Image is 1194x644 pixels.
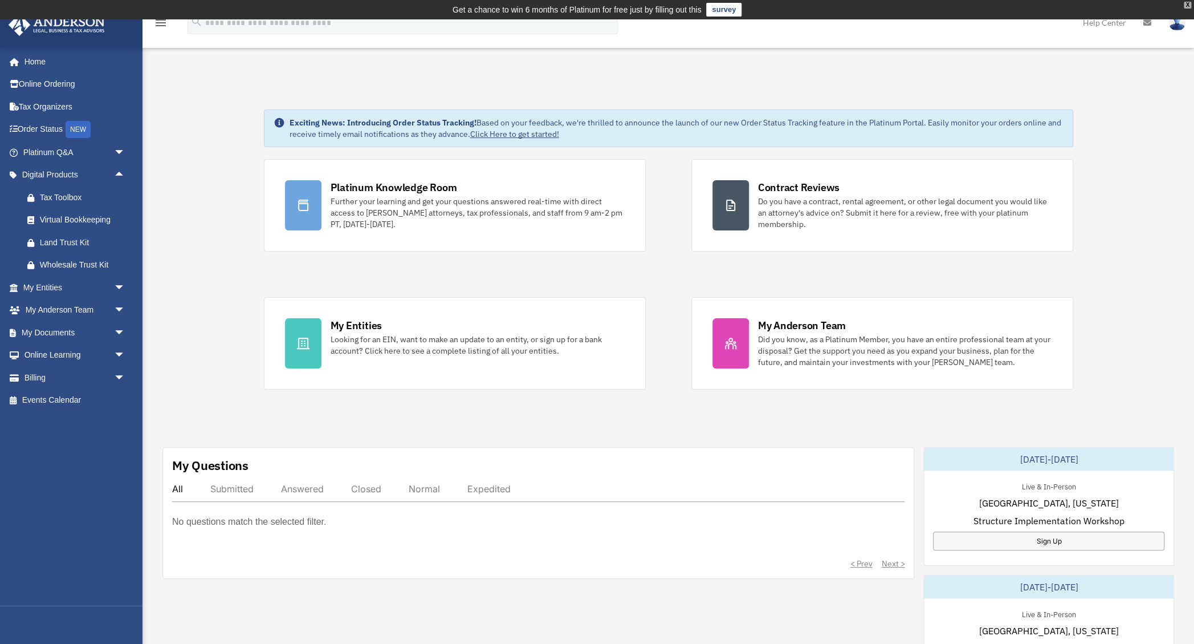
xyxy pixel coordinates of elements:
div: All [172,483,183,495]
div: Submitted [210,483,254,495]
a: Platinum Knowledge Room Further your learning and get your questions answered real-time with dire... [264,159,646,252]
a: Click Here to get started! [470,129,559,139]
span: [GEOGRAPHIC_DATA], [US_STATE] [979,624,1119,638]
a: survey [706,3,741,17]
div: Platinum Knowledge Room [331,180,457,195]
span: arrow_drop_down [114,299,137,322]
div: My Questions [172,457,248,474]
a: My Documentsarrow_drop_down [8,321,142,344]
i: menu [154,16,168,30]
div: Virtual Bookkeeping [40,213,128,227]
span: arrow_drop_up [114,164,137,187]
a: Events Calendar [8,389,142,412]
div: Get a chance to win 6 months of Platinum for free just by filling out this [453,3,702,17]
a: Tax Toolbox [16,186,142,209]
a: My Anderson Team Did you know, as a Platinum Member, you have an entire professional team at your... [691,297,1073,390]
a: Online Ordering [8,73,142,96]
p: No questions match the selected filter. [172,514,326,530]
a: Land Trust Kit [16,231,142,254]
div: Live & In-Person [1013,607,1085,619]
div: My Entities [331,318,382,333]
a: Online Learningarrow_drop_down [8,344,142,367]
div: My Anderson Team [758,318,846,333]
div: [DATE]-[DATE] [924,576,1173,598]
div: Normal [409,483,440,495]
div: [DATE]-[DATE] [924,448,1173,471]
a: Billingarrow_drop_down [8,366,142,389]
span: [GEOGRAPHIC_DATA], [US_STATE] [979,496,1119,510]
div: Tax Toolbox [40,191,128,205]
div: close [1184,2,1191,9]
div: Based on your feedback, we're thrilled to announce the launch of our new Order Status Tracking fe... [290,117,1063,140]
div: Did you know, as a Platinum Member, you have an entire professional team at your disposal? Get th... [758,334,1052,368]
span: arrow_drop_down [114,276,137,299]
div: Do you have a contract, rental agreement, or other legal document you would like an attorney's ad... [758,196,1052,230]
span: arrow_drop_down [114,344,137,367]
a: Home [8,50,137,73]
strong: Exciting News: Introducing Order Status Tracking! [290,118,476,128]
a: Wholesale Trust Kit [16,254,142,277]
div: Live & In-Person [1013,480,1085,492]
a: menu [154,20,168,30]
a: Virtual Bookkeeping [16,209,142,232]
div: NEW [66,121,91,138]
a: Contract Reviews Do you have a contract, rental agreement, or other legal document you would like... [691,159,1073,252]
div: Wholesale Trust Kit [40,258,128,272]
a: My Anderson Teamarrow_drop_down [8,299,142,322]
img: Anderson Advisors Platinum Portal [5,14,108,36]
a: Platinum Q&Aarrow_drop_down [8,141,142,164]
img: User Pic [1168,14,1185,31]
div: Land Trust Kit [40,236,128,250]
div: Expedited [467,483,511,495]
i: search [190,15,203,28]
a: Order StatusNEW [8,118,142,141]
a: My Entities Looking for an EIN, want to make an update to an entity, or sign up for a bank accoun... [264,297,646,390]
a: Sign Up [933,532,1164,550]
a: Digital Productsarrow_drop_up [8,164,142,187]
span: arrow_drop_down [114,366,137,390]
div: Looking for an EIN, want to make an update to an entity, or sign up for a bank account? Click her... [331,334,625,357]
span: Structure Implementation Workshop [973,514,1124,528]
div: Further your learning and get your questions answered real-time with direct access to [PERSON_NAM... [331,196,625,230]
div: Closed [351,483,381,495]
span: arrow_drop_down [114,321,137,345]
a: My Entitiesarrow_drop_down [8,276,142,299]
span: arrow_drop_down [114,141,137,164]
div: Contract Reviews [758,180,840,195]
a: Tax Organizers [8,95,142,118]
div: Answered [281,483,324,495]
